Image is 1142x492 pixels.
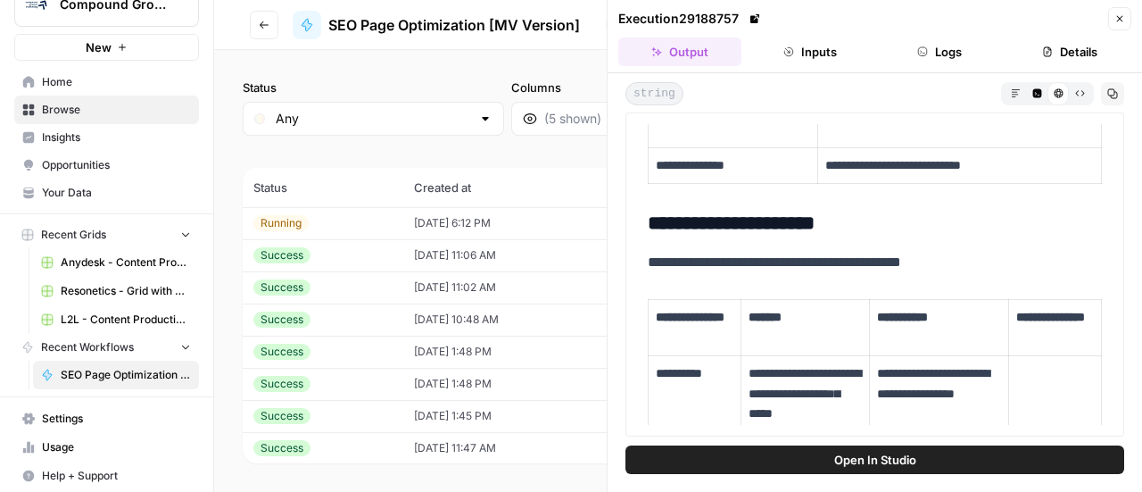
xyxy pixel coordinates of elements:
div: Success [253,247,310,263]
a: Opportunities [14,151,199,179]
th: Created at [403,168,600,207]
span: L2L - Content Production with Custom Workflows [FINAL] [61,312,191,328]
input: Any [276,110,471,128]
span: New [86,38,112,56]
td: [DATE] 1:48 PM [403,368,600,400]
button: Inputs [749,38,872,66]
span: Anydesk - Content Production with Custom Workflows [FINAL] [61,254,191,271]
button: Recent Workflows [14,334,199,361]
button: Help + Support [14,462,199,490]
span: Insights [42,129,191,146]
span: (62 records) [243,136,1113,168]
button: Output [618,38,741,66]
a: Settings [14,404,199,433]
div: Success [253,408,310,424]
span: Your Data [42,185,191,201]
td: [DATE] 10:48 AM [403,304,600,336]
span: Opportunities [42,157,191,173]
span: Open In Studio [834,451,916,469]
span: Recent Workflows [41,339,134,355]
span: Help + Support [42,468,191,484]
td: [DATE] 1:48 PM [403,336,600,368]
span: Browse [42,102,191,118]
span: Home [42,74,191,90]
a: L2L - Content Production with Custom Workflows [FINAL] [33,305,199,334]
a: Your Data [14,179,199,207]
a: Resonetics - Grid with Default Power Agents [FINAL] [33,277,199,305]
label: Status [243,79,504,96]
span: Usage [42,439,191,455]
div: Running [253,215,309,231]
button: Details [1008,38,1131,66]
span: SEO Page Optimization [MV Version] [61,367,191,383]
a: Anydesk - Content Production with Custom Workflows [FINAL] [33,248,199,277]
a: Insights [14,123,199,152]
div: Success [253,279,310,296]
div: Success [253,312,310,328]
a: Usage [14,433,199,462]
div: Success [253,344,310,360]
div: Success [253,376,310,392]
span: string [625,82,683,105]
button: New [14,34,199,61]
th: Status [243,168,403,207]
td: [DATE] 11:02 AM [403,271,600,304]
button: Open In Studio [625,446,1124,474]
button: Recent Grids [14,221,199,248]
a: SEO Page Optimization [MV Version] [33,361,199,389]
span: Recent Grids [41,227,106,243]
span: Resonetics - Grid with Default Power Agents [FINAL] [61,283,191,299]
a: SEO Page Optimization [MV Version] [293,11,580,39]
div: Success [253,440,310,456]
td: [DATE] 11:47 AM [403,432,600,464]
td: [DATE] 11:06 AM [403,239,600,271]
td: [DATE] 1:45 PM [403,400,600,432]
span: SEO Page Optimization [MV Version] [328,14,580,36]
span: Settings [42,411,191,427]
div: Execution 29188757 [618,10,764,28]
td: [DATE] 6:12 PM [403,207,600,239]
button: Logs [879,38,1002,66]
label: Columns [511,79,773,96]
input: (5 shown) [544,110,740,128]
a: Run Once [594,10,690,40]
a: Browse [14,96,199,124]
a: Home [14,68,199,96]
